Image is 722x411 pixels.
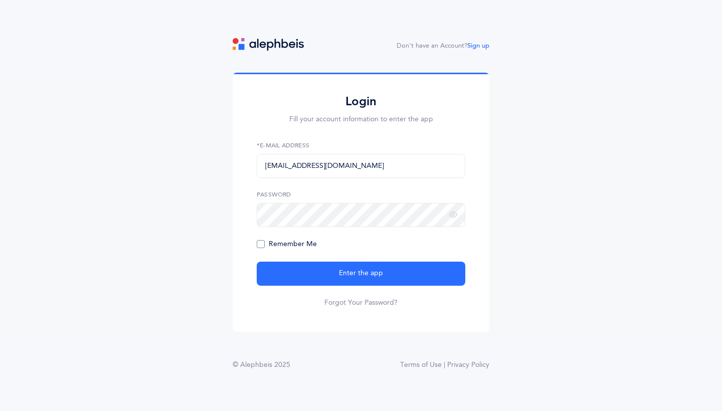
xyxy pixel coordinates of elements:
a: Sign up [467,42,489,49]
a: Terms of Use | Privacy Policy [400,360,489,370]
label: *E-Mail Address [257,141,465,150]
h2: Login [257,94,465,109]
button: Enter the app [257,262,465,286]
label: Password [257,190,465,199]
span: Enter the app [339,268,383,279]
p: Fill your account information to enter the app [257,114,465,125]
span: Remember Me [257,240,317,248]
div: © Alephbeis 2025 [233,360,290,370]
iframe: Drift Widget Chat Controller [672,361,710,399]
div: Don't have an Account? [397,41,489,51]
img: logo.svg [233,38,304,51]
a: Forgot Your Password? [324,298,398,308]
